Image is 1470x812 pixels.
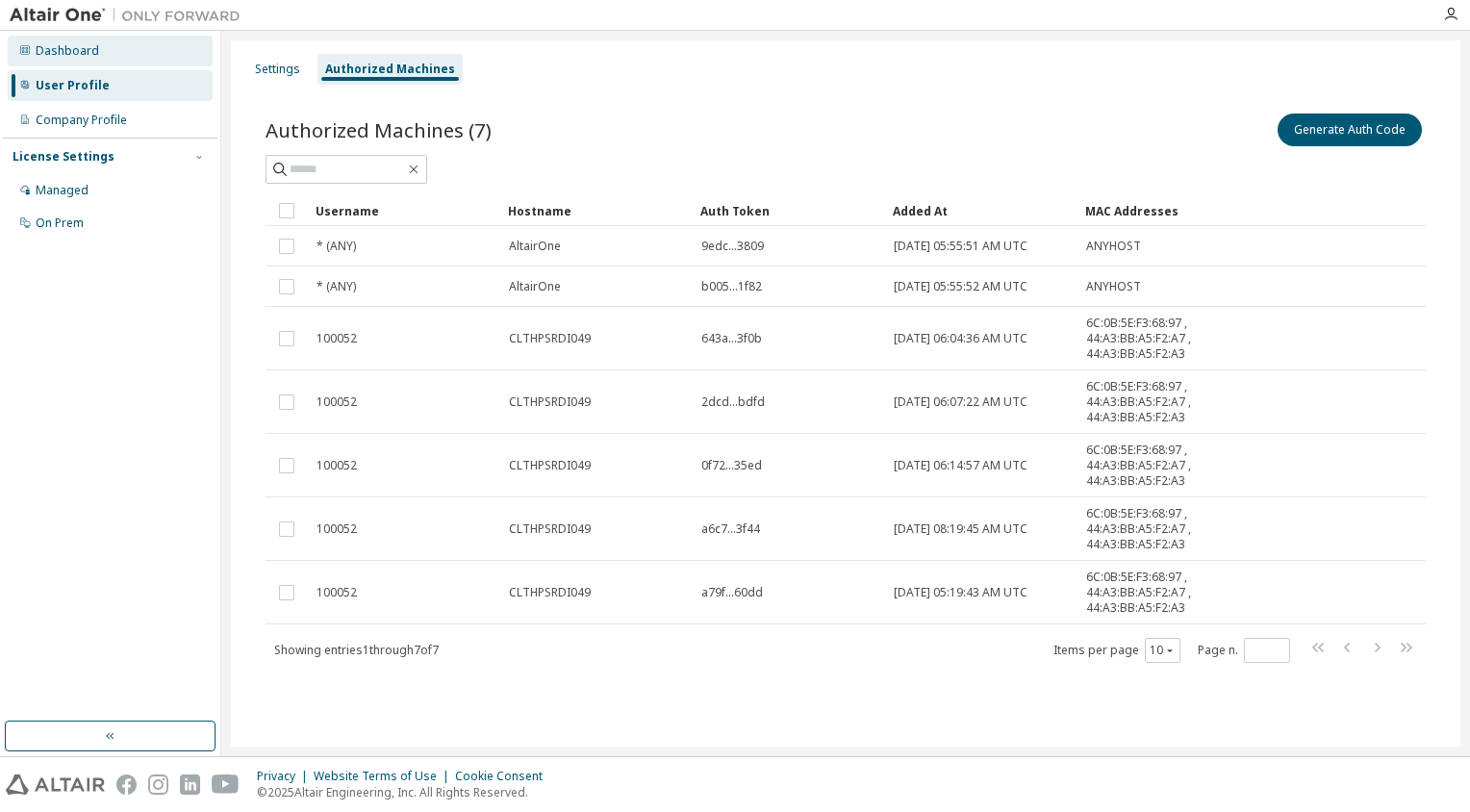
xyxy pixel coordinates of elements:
span: [DATE] 05:55:51 AM UTC [894,239,1027,254]
div: License Settings [13,149,114,165]
span: 0f72...35ed [701,458,762,473]
div: Hostname [508,195,685,226]
span: ANYHOST [1086,279,1141,294]
div: On Prem [36,216,84,231]
span: Showing entries 1 through 7 of 7 [274,642,439,658]
span: [DATE] 05:19:43 AM UTC [894,585,1027,600]
span: 100052 [317,521,357,537]
span: Items per page [1053,638,1180,663]
span: CLTHPSRDI049 [509,458,591,473]
span: 100052 [317,585,357,600]
span: CLTHPSRDI049 [509,394,591,410]
div: User Profile [36,78,110,93]
span: ANYHOST [1086,239,1141,254]
span: 100052 [317,331,357,346]
div: Company Profile [36,113,127,128]
span: CLTHPSRDI049 [509,521,591,537]
span: AltairOne [509,279,561,294]
span: [DATE] 06:04:36 AM UTC [894,331,1027,346]
img: youtube.svg [212,774,240,795]
span: Page n. [1198,638,1290,663]
span: b005...1f82 [701,279,762,294]
span: 6C:0B:5E:F3:68:97 , 44:A3:BB:A5:F2:A7 , 44:A3:BB:A5:F2:A3 [1086,570,1223,616]
div: Cookie Consent [455,769,554,784]
img: instagram.svg [148,774,168,795]
div: Privacy [257,769,314,784]
span: 6C:0B:5E:F3:68:97 , 44:A3:BB:A5:F2:A7 , 44:A3:BB:A5:F2:A3 [1086,379,1223,425]
span: 6C:0B:5E:F3:68:97 , 44:A3:BB:A5:F2:A7 , 44:A3:BB:A5:F2:A3 [1086,316,1223,362]
div: Settings [255,62,300,77]
img: altair_logo.svg [6,774,105,795]
div: Username [316,195,493,226]
span: Authorized Machines (7) [266,116,492,143]
span: 9edc...3809 [701,239,764,254]
span: * (ANY) [317,239,356,254]
span: AltairOne [509,239,561,254]
span: 100052 [317,458,357,473]
p: © 2025 Altair Engineering, Inc. All Rights Reserved. [257,784,554,800]
span: 100052 [317,394,357,410]
span: [DATE] 08:19:45 AM UTC [894,521,1027,537]
img: linkedin.svg [180,774,200,795]
span: a6c7...3f44 [701,521,760,537]
div: Auth Token [700,195,877,226]
div: Added At [893,195,1070,226]
span: a79f...60dd [701,585,763,600]
span: 6C:0B:5E:F3:68:97 , 44:A3:BB:A5:F2:A7 , 44:A3:BB:A5:F2:A3 [1086,506,1223,552]
div: MAC Addresses [1085,195,1224,226]
span: CLTHPSRDI049 [509,331,591,346]
span: 6C:0B:5E:F3:68:97 , 44:A3:BB:A5:F2:A7 , 44:A3:BB:A5:F2:A3 [1086,443,1223,489]
span: [DATE] 05:55:52 AM UTC [894,279,1027,294]
div: Website Terms of Use [314,769,455,784]
div: Authorized Machines [325,62,455,77]
span: [DATE] 06:07:22 AM UTC [894,394,1027,410]
span: CLTHPSRDI049 [509,585,591,600]
span: 2dcd...bdfd [701,394,765,410]
button: 10 [1150,643,1176,658]
span: 643a...3f0b [701,331,762,346]
span: [DATE] 06:14:57 AM UTC [894,458,1027,473]
span: * (ANY) [317,279,356,294]
div: Managed [36,183,89,198]
button: Generate Auth Code [1278,114,1422,146]
div: Dashboard [36,43,99,59]
img: Altair One [10,6,250,25]
img: facebook.svg [116,774,137,795]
